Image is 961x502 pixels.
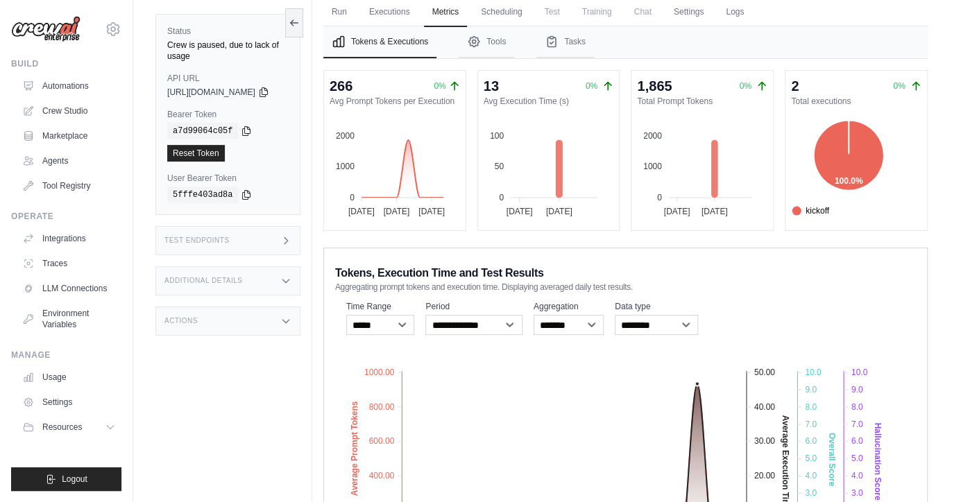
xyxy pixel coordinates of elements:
div: 13 [484,76,499,96]
tspan: 1000 [336,162,355,171]
button: Logout [11,467,121,491]
a: Integrations [17,227,121,250]
div: Operate [11,211,121,222]
tspan: 800.00 [368,402,394,412]
tspan: [DATE] [545,207,572,216]
tspan: [DATE] [348,207,375,216]
label: User Bearer Token [167,173,289,184]
h3: Additional Details [164,277,242,285]
button: Tools [459,26,514,58]
tspan: 20.00 [754,471,775,481]
span: Resources [42,422,82,433]
span: Tokens, Execution Time and Test Results [335,265,544,282]
a: Agents [17,150,121,172]
tspan: [DATE] [506,207,532,216]
tspan: 600.00 [368,437,394,447]
a: Tool Registry [17,175,121,197]
tspan: 3.0 [805,488,817,498]
div: 1,865 [637,76,672,96]
button: Tokens & Executions [323,26,436,58]
tspan: [DATE] [418,207,445,216]
tspan: 400.00 [368,471,394,481]
label: Data type [615,301,698,312]
tspan: 8.0 [851,402,863,412]
label: API URL [167,73,289,84]
tspan: 6.0 [805,437,817,447]
a: Reset Token [167,145,225,162]
a: LLM Connections [17,277,121,300]
span: [URL][DOMAIN_NAME] [167,87,255,98]
a: Settings [17,391,121,413]
img: Logo [11,16,80,42]
tspan: 7.0 [805,419,817,429]
tspan: [DATE] [664,207,690,216]
span: Aggregating prompt tokens and execution time. Displaying averaged daily test results. [335,282,633,293]
tspan: 5.0 [851,453,863,463]
div: Crew is paused, due to lack of usage [167,40,289,62]
label: Bearer Token [167,109,289,120]
tspan: 3.0 [851,488,863,498]
tspan: 50 [494,162,504,171]
label: Time Range [346,301,415,312]
dt: Avg Prompt Tokens per Execution [330,96,460,107]
tspan: 2000 [643,131,662,141]
tspan: 0 [499,193,504,202]
tspan: 50.00 [754,367,775,377]
code: a7d99064c05f [167,123,238,139]
tspan: [DATE] [701,207,728,216]
tspan: 10.0 [851,367,868,377]
button: Tasks [536,26,594,58]
div: Build [11,58,121,69]
tspan: 2000 [336,131,355,141]
tspan: 8.0 [805,402,817,412]
tspan: 9.0 [851,385,863,395]
tspan: 7.0 [851,419,863,429]
label: Period [425,301,522,312]
iframe: Chat Widget [892,435,961,502]
dt: Total executions [791,96,921,107]
tspan: 5.0 [805,453,817,463]
code: 5fffe403ad8a [167,187,238,203]
span: 0% [434,80,445,92]
label: Aggregation [534,301,604,312]
a: Automations [17,75,121,97]
dt: Total Prompt Tokens [637,96,767,107]
span: 0% [586,81,597,91]
div: 2 [791,76,799,96]
span: Logout [62,474,87,485]
tspan: 4.0 [851,471,863,481]
a: Crew Studio [17,100,121,122]
tspan: 1000 [643,162,662,171]
dt: Avg Execution Time (s) [484,96,614,107]
nav: Tabs [323,26,928,58]
div: Manage [11,349,121,361]
tspan: 30.00 [754,437,775,447]
text: Overall Score [826,433,836,487]
h3: Actions [164,317,198,325]
tspan: 9.0 [805,385,817,395]
span: kickoff [792,205,829,217]
span: 0% [740,81,751,91]
span: 0% [893,81,905,91]
tspan: 10.0 [805,367,822,377]
tspan: 0 [350,193,355,202]
a: Environment Variables [17,302,121,336]
tspan: 4.0 [805,471,817,481]
h3: Test Endpoints [164,236,230,245]
label: Status [167,26,289,37]
tspan: 0 [657,193,662,202]
button: Resources [17,416,121,438]
tspan: 1000.00 [364,367,395,377]
a: Usage [17,366,121,388]
text: Hallucination Score [873,423,883,501]
tspan: 40.00 [754,402,775,412]
tspan: 6.0 [851,437,863,447]
a: Traces [17,252,121,275]
text: Average Prompt Tokens [349,401,359,496]
a: Marketplace [17,125,121,147]
div: 266 [330,76,352,96]
tspan: [DATE] [383,207,409,216]
tspan: 100 [490,131,504,141]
